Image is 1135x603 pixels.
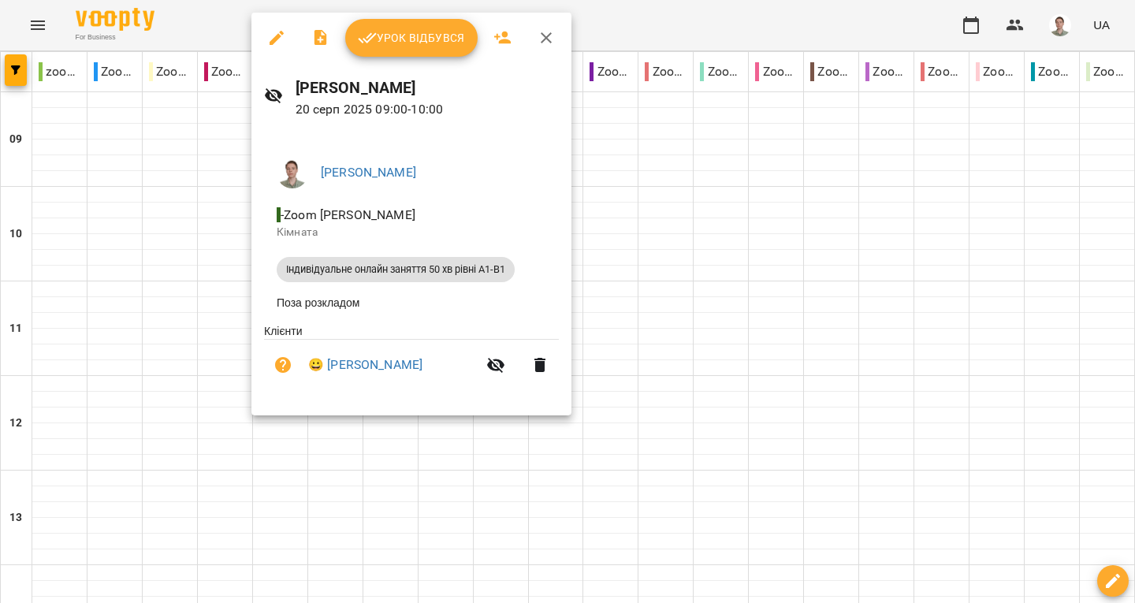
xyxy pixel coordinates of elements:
span: Індивідуальне онлайн заняття 50 хв рівні А1-В1 [277,262,515,277]
h6: [PERSON_NAME] [296,76,559,100]
img: 08937551b77b2e829bc2e90478a9daa6.png [277,157,308,188]
p: 20 серп 2025 09:00 - 10:00 [296,100,559,119]
ul: Клієнти [264,323,559,396]
button: Візит ще не сплачено. Додати оплату? [264,346,302,384]
p: Кімната [277,225,546,240]
button: Урок відбувся [345,19,478,57]
a: [PERSON_NAME] [321,165,416,180]
span: Урок відбувся [358,28,465,47]
li: Поза розкладом [264,288,559,317]
a: 😀 [PERSON_NAME] [308,355,422,374]
span: - Zoom [PERSON_NAME] [277,207,419,222]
